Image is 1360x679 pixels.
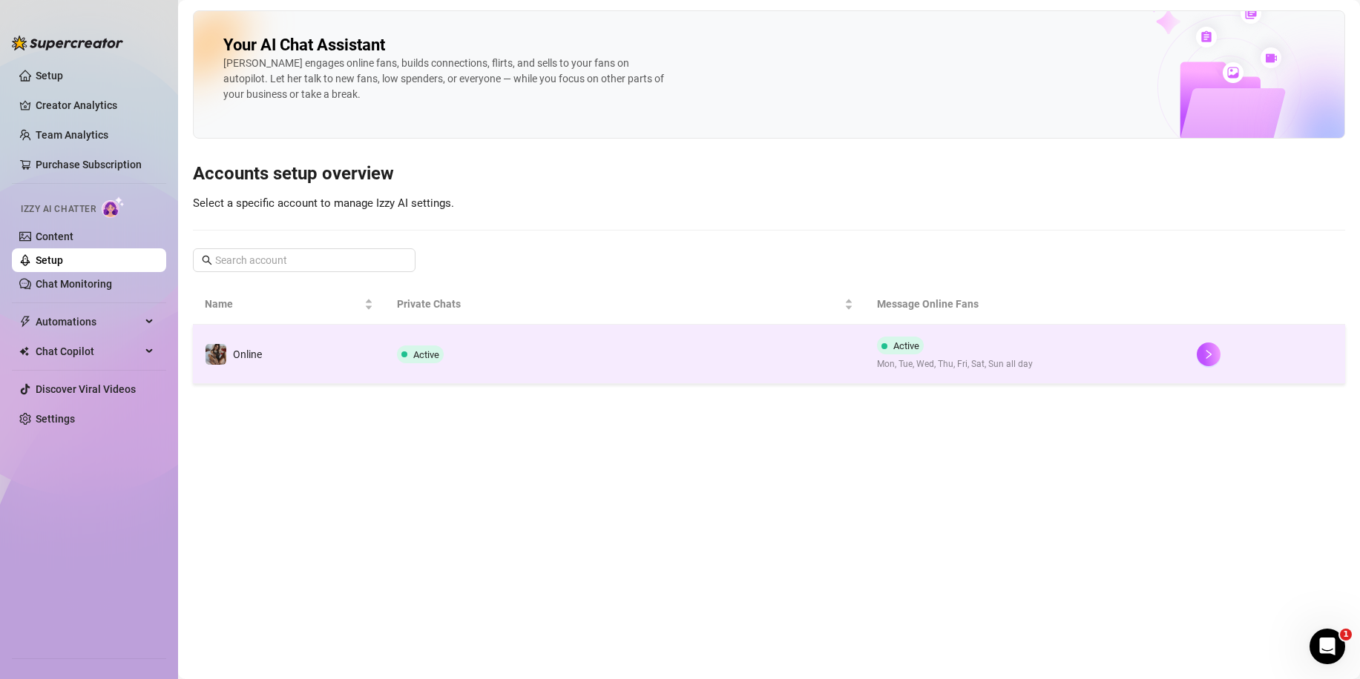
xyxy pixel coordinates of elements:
[36,310,141,334] span: Automations
[865,284,1185,325] th: Message Online Fans
[36,70,63,82] a: Setup
[223,56,668,102] div: [PERSON_NAME] engages online fans, builds connections, flirts, and sells to your fans on autopilo...
[21,202,96,216] span: Izzy AI Chatter
[223,35,385,56] h2: Your AI Chat Assistant
[36,383,136,395] a: Discover Viral Videos
[893,340,919,351] span: Active
[36,231,73,242] a: Content
[36,153,154,176] a: Purchase Subscription
[202,255,212,265] span: search
[193,284,385,325] th: Name
[193,196,454,210] span: Select a specific account to manage Izzy AI settings.
[19,346,29,357] img: Chat Copilot
[877,357,1033,371] span: Mon, Tue, Wed, Thu, Fri, Sat, Sun all day
[36,254,63,266] a: Setup
[1340,629,1352,640] span: 1
[36,278,112,290] a: Chat Monitoring
[36,129,108,141] a: Team Analytics
[36,339,141,363] span: Chat Copilot
[233,348,262,360] span: Online
[19,316,31,328] span: thunderbolt
[1203,349,1214,360] span: right
[215,252,395,268] input: Search account
[385,284,865,325] th: Private Chats
[1197,342,1221,366] button: right
[36,93,154,117] a: Creator Analytics
[413,349,439,360] span: Active
[12,36,123,50] img: logo-BBDzfeDw.svg
[102,196,125,218] img: AI Chatter
[397,296,841,312] span: Private Chats
[193,162,1345,186] h3: Accounts setup overview
[1310,629,1345,664] iframe: Intercom live chat
[36,413,75,425] a: Settings
[206,344,226,365] img: Online
[205,296,361,312] span: Name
